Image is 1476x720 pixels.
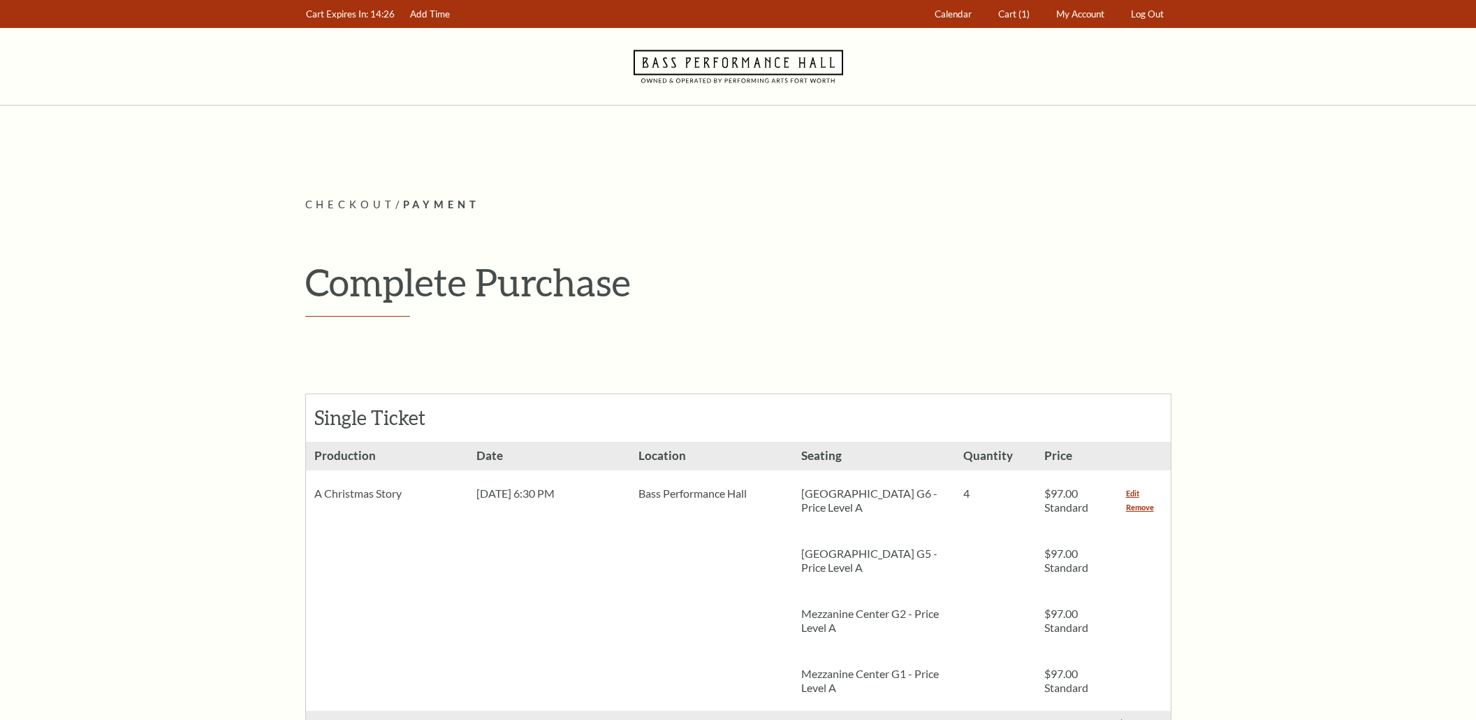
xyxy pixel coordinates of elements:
span: $97.00 Standard [1044,667,1088,694]
span: Bass Performance Hall [638,487,747,500]
p: / [305,196,1171,214]
h3: Seating [793,442,955,470]
span: My Account [1056,8,1104,20]
a: Remove [1126,501,1154,514]
a: My Account [1049,1,1111,28]
a: Calendar [928,1,978,28]
p: [GEOGRAPHIC_DATA] G6 - Price Level A [801,487,947,514]
a: Edit [1126,487,1139,501]
span: Cart Expires In: [306,8,368,20]
p: 4 [963,487,1028,501]
a: Log Out [1124,1,1170,28]
h3: Date [468,442,630,470]
div: A Christmas Story [306,470,468,517]
p: Mezzanine Center G2 - Price Level A [801,607,947,635]
span: Calendar [935,8,972,20]
p: Mezzanine Center G1 - Price Level A [801,667,947,695]
h1: Complete Purchase [305,259,1171,305]
h3: Price [1036,442,1117,470]
h3: Quantity [955,442,1036,470]
h3: Location [630,442,792,470]
a: Add Time [403,1,456,28]
span: $97.00 Standard [1044,547,1088,574]
span: $97.00 Standard [1044,487,1088,514]
span: (1) [1018,8,1030,20]
span: Cart [998,8,1016,20]
a: Cart (1) [991,1,1036,28]
div: [DATE] 6:30 PM [468,470,630,517]
span: Checkout [305,199,395,210]
h2: Single Ticket [314,406,467,430]
p: [GEOGRAPHIC_DATA] G5 - Price Level A [801,547,947,575]
span: 14:26 [370,8,395,20]
span: Payment [403,199,481,210]
h3: Production [306,442,468,470]
span: $97.00 Standard [1044,607,1088,634]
